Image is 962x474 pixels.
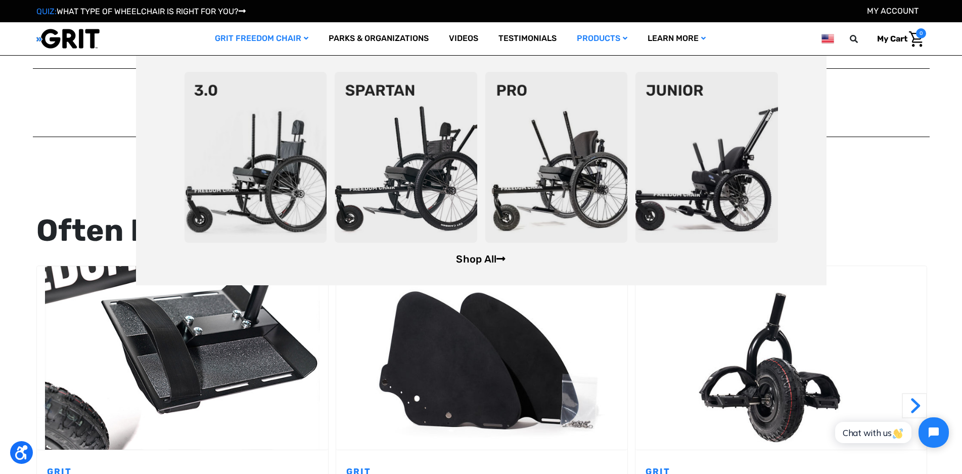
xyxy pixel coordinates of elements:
a: Side Guards (Pair),$199.00 [336,266,627,450]
div: Often Bought With [36,208,926,253]
img: GRIT All-Terrain Wheelchair and Mobility Equipment [36,28,100,49]
img: GRIT Foot Strap: velcro strap shown looped through slots on footplate of GRIT Freedom Chair to ke... [37,266,328,450]
img: GRIT Steering Pegs: pair of foot rests attached to front mountainboard caster wheel of GRIT Freed... [635,266,927,450]
span: QUIZ: [36,7,57,16]
span: My Cart [877,34,907,44]
a: QUIZ:WHAT TYPE OF WHEELCHAIR IS RIGHT FOR YOU? [36,7,246,16]
a: Shop All [456,253,506,265]
a: Steering Pegs (Pair),$249.00 [635,266,927,450]
img: Cart [909,31,924,47]
a: Account [867,6,919,16]
img: GRIT Side Guards: pair of side guards and hardware to attach to GRIT Freedom Chair, to protect cl... [336,266,627,450]
img: pro-chair.png [485,72,628,243]
a: Products [567,22,637,55]
button: Go to slide 2 of 2 [36,393,62,418]
a: Videos [439,22,488,55]
a: Foot Strap,$15.00 [37,266,328,450]
iframe: Tidio Chat [824,409,957,456]
span: 0 [916,28,926,38]
img: spartan2.png [335,72,477,243]
a: Cart with 0 items [869,28,926,50]
a: GRIT Freedom Chair [205,22,318,55]
img: 3point0.png [185,72,327,243]
a: Testimonials [488,22,567,55]
button: Go to slide 2 of 2 [902,393,927,418]
a: Learn More [637,22,716,55]
img: junior-chair.png [635,72,778,243]
a: Parks & Organizations [318,22,439,55]
img: us.png [821,32,834,45]
input: Search [854,28,869,50]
